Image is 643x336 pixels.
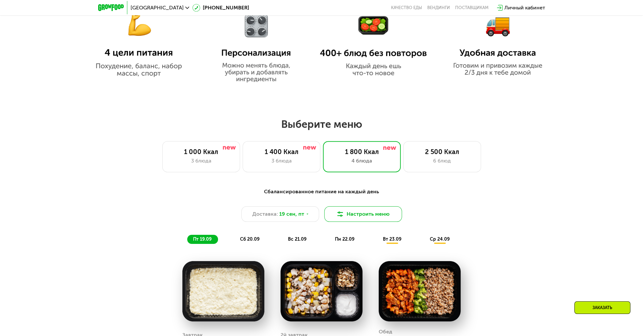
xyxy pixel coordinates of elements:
[391,5,422,10] a: Качество еды
[410,148,474,156] div: 2 500 Ккал
[335,236,354,242] span: пн 22.09
[131,5,184,10] span: [GEOGRAPHIC_DATA]
[430,236,450,242] span: ср 24.09
[169,157,233,165] div: 3 блюда
[169,148,233,156] div: 1 000 Ккал
[249,148,314,156] div: 1 400 Ккал
[288,236,306,242] span: вс 21.09
[383,236,401,242] span: вт 23.09
[324,206,402,222] button: Настроить меню
[427,5,450,10] a: Вендинги
[574,301,630,314] div: Заказать
[504,4,545,12] div: Личный кабинет
[193,236,212,242] span: пт 19.09
[330,157,394,165] div: 4 блюда
[21,118,622,131] h2: Выберите меню
[130,188,513,196] div: Сбалансированное питание на каждый день
[252,210,278,218] span: Доставка:
[410,157,474,165] div: 6 блюд
[240,236,259,242] span: сб 20.09
[192,4,249,12] a: [PHONE_NUMBER]
[330,148,394,156] div: 1 800 Ккал
[279,210,304,218] span: 19 сен, пт
[455,5,488,10] div: поставщикам
[249,157,314,165] div: 3 блюда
